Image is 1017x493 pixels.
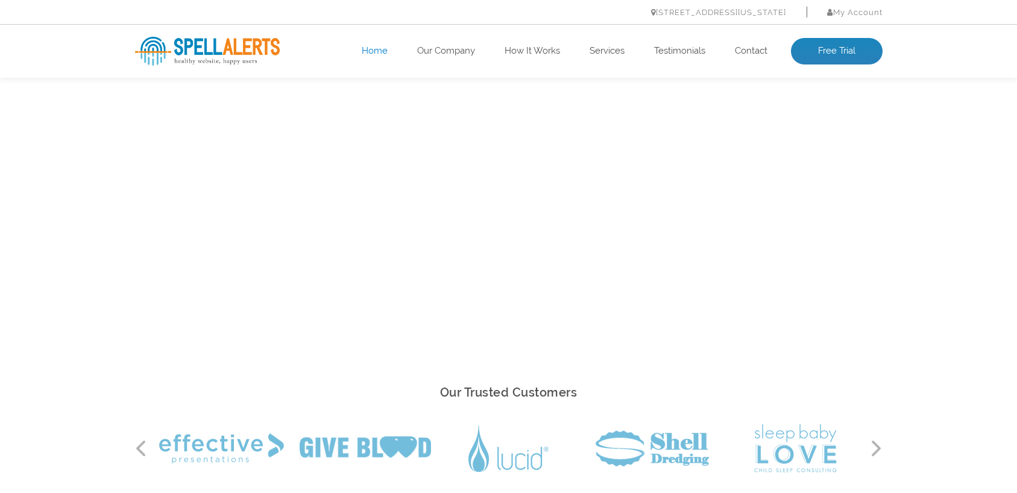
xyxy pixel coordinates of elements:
[468,425,549,472] img: Lucid
[159,433,284,463] img: Effective
[135,439,147,457] button: Previous
[596,430,709,466] img: Shell Dredging
[754,424,837,473] img: Sleep Baby Love
[135,382,883,403] h2: Our Trusted Customers
[300,436,431,460] img: Give Blood
[871,439,883,457] button: Next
